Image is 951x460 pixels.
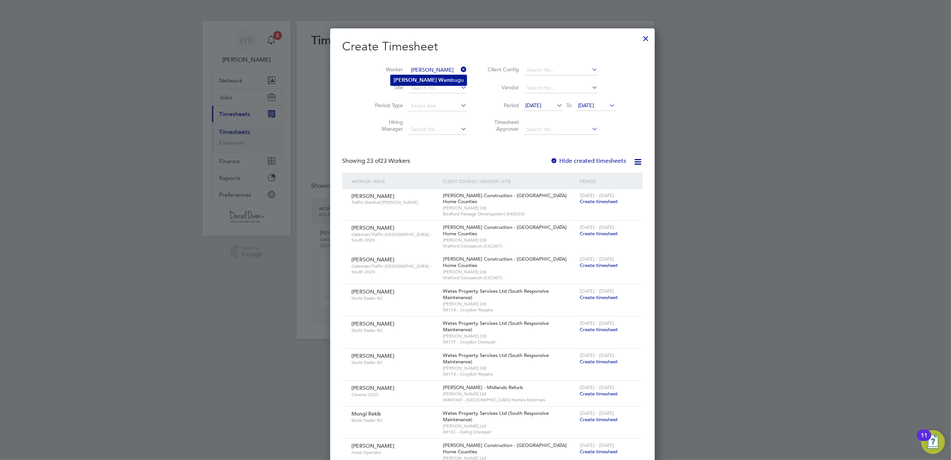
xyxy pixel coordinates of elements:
[408,65,467,75] input: Search for...
[443,307,576,313] span: IM17A - Croydon Repairs
[921,435,927,445] div: 11
[580,416,618,423] span: Create timesheet
[525,102,541,109] span: [DATE]
[351,360,437,366] span: Multi-Trader BC
[367,157,410,165] span: 23 Workers
[408,83,467,93] input: Search for...
[485,102,519,109] label: Period
[443,192,567,205] span: [PERSON_NAME] Construction - [GEOGRAPHIC_DATA] Home Counties
[351,193,394,199] span: [PERSON_NAME]
[580,256,614,262] span: [DATE] - [DATE]
[351,263,437,275] span: Gateman/Traffic [GEOGRAPHIC_DATA] - South 2024
[351,327,437,333] span: Multi-Trader BC
[580,288,614,294] span: [DATE] - [DATE]
[580,262,618,268] span: Create timesheet
[485,119,519,132] label: Timesheet Approver
[580,358,618,365] span: Create timesheet
[580,198,618,205] span: Create timesheet
[443,397,576,403] span: M490369 - [GEOGRAPHIC_DATA] Homes Externals
[443,243,576,249] span: Watford Colosseum (53CA07)
[342,39,643,55] h2: Create Timesheet
[578,172,635,190] div: Period
[443,211,576,217] span: Bedford Passage Development (54X003)
[443,371,576,377] span: IM17A - Croydon Repairs
[443,288,549,301] span: Wates Property Services Ltd (South Responsive Maintenance)
[524,83,598,93] input: Search for...
[443,275,576,281] span: Watford Colosseum (53CA07)
[351,385,394,391] span: [PERSON_NAME]
[351,442,394,449] span: [PERSON_NAME]
[369,119,403,132] label: Hiring Manager
[342,157,412,165] div: Showing
[443,423,576,429] span: [PERSON_NAME] Ltd
[443,224,567,237] span: [PERSON_NAME] Construction - [GEOGRAPHIC_DATA] Home Counties
[443,365,576,371] span: [PERSON_NAME] Ltd
[580,410,614,416] span: [DATE] - [DATE]
[443,352,549,365] span: Wates Property Services Ltd (South Responsive Maintenance)
[351,295,437,301] span: Multi-Trader BC
[443,320,549,333] span: Wates Property Services Ltd (South Responsive Maintenance)
[580,442,614,448] span: [DATE] - [DATE]
[580,294,618,301] span: Create timesheet
[351,410,381,417] span: Mongi Rekik
[438,77,451,83] b: Wam
[351,450,437,456] span: Hoist Operator
[351,199,437,205] span: Traffic Marshal/[PERSON_NAME]
[443,384,523,391] span: [PERSON_NAME] - Midlands Refurb
[580,230,618,237] span: Create timesheet
[580,192,614,199] span: [DATE] - [DATE]
[394,77,437,83] b: [PERSON_NAME]
[443,205,576,211] span: [PERSON_NAME] Ltd
[351,288,394,295] span: [PERSON_NAME]
[351,320,394,327] span: [PERSON_NAME]
[921,430,945,454] button: Open Resource Center, 11 new notifications
[564,100,574,110] span: To
[443,301,576,307] span: [PERSON_NAME] Ltd
[580,384,614,391] span: [DATE] - [DATE]
[524,65,598,75] input: Search for...
[443,442,567,455] span: [PERSON_NAME] Construction - [GEOGRAPHIC_DATA] Home Counties
[408,124,467,135] input: Search for...
[408,101,467,111] input: Select one
[351,352,394,359] span: [PERSON_NAME]
[369,84,403,91] label: Site
[443,269,576,275] span: [PERSON_NAME] Ltd
[580,391,618,397] span: Create timesheet
[580,224,614,230] span: [DATE] - [DATE]
[485,84,519,91] label: Vendor
[351,417,437,423] span: Multi-Trader BC
[580,352,614,358] span: [DATE] - [DATE]
[443,429,576,435] span: IM15C - Ealing Disrepair
[351,392,437,398] span: Cleaner 2025
[580,448,618,455] span: Create timesheet
[441,172,578,190] div: Client Config / Vendor / Site
[350,172,441,190] div: Worker / Role
[351,231,437,243] span: Gateman/Traffic [GEOGRAPHIC_DATA] - South 2024
[443,410,549,423] span: Wates Property Services Ltd (South Responsive Maintenance)
[351,224,394,231] span: [PERSON_NAME]
[443,391,576,397] span: [PERSON_NAME] Ltd
[443,339,576,345] span: IM17F - Croydon Disrepair
[551,157,626,165] label: Hide created timesheets
[367,157,380,165] span: 23 of
[485,66,519,73] label: Client Config
[369,66,403,73] label: Worker
[391,75,467,85] li: bugu
[443,237,576,243] span: [PERSON_NAME] Ltd
[369,102,403,109] label: Period Type
[580,320,614,326] span: [DATE] - [DATE]
[580,326,618,333] span: Create timesheet
[524,124,598,135] input: Search for...
[351,256,394,263] span: [PERSON_NAME]
[443,333,576,339] span: [PERSON_NAME] Ltd
[443,256,567,268] span: [PERSON_NAME] Construction - [GEOGRAPHIC_DATA] Home Counties
[578,102,594,109] span: [DATE]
